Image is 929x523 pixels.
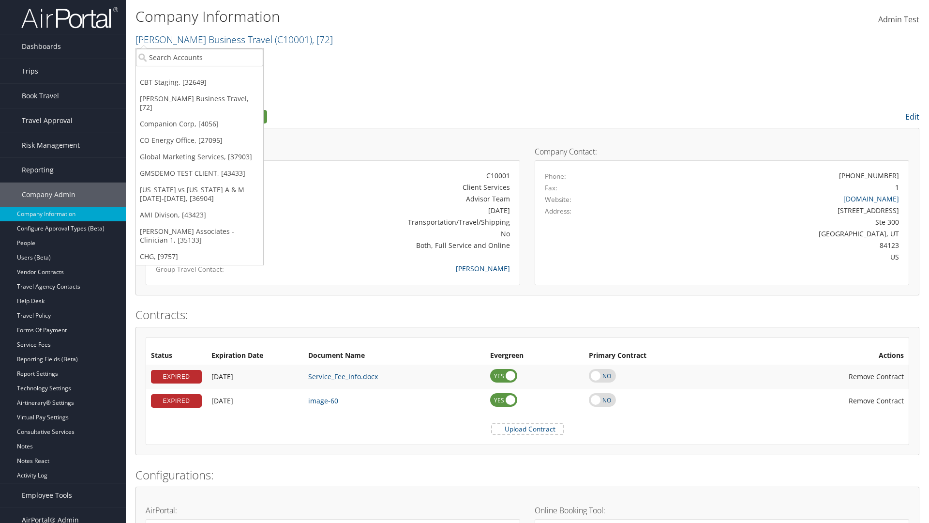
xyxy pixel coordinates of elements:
[136,182,263,207] a: [US_STATE] vs [US_STATE] A & M [DATE]-[DATE], [36904]
[312,33,333,46] span: , [ 72 ]
[738,347,909,365] th: Actions
[211,396,233,405] span: [DATE]
[839,367,849,386] i: Remove Contract
[492,424,563,434] label: Upload Contract
[136,116,263,132] a: Companion Corp, [4056]
[146,347,207,365] th: Status
[485,347,584,365] th: Evergreen
[849,372,904,381] span: Remove Contract
[22,133,80,157] span: Risk Management
[135,108,653,124] h2: Company Profile:
[135,33,333,46] a: [PERSON_NAME] Business Travel
[584,347,738,365] th: Primary Contract
[151,394,202,408] div: EXPIRED
[22,158,54,182] span: Reporting
[849,396,904,405] span: Remove Contract
[135,307,919,323] h2: Contracts:
[136,91,263,116] a: [PERSON_NAME] Business Travel, [72]
[211,397,299,405] div: Add/Edit Date
[535,507,909,514] h4: Online Booking Tool:
[878,5,919,35] a: Admin Test
[545,206,571,216] label: Address:
[22,183,75,207] span: Company Admin
[136,207,263,223] a: AMI Divison, [43423]
[211,372,299,381] div: Add/Edit Date
[279,194,510,204] div: Advisor Team
[146,148,520,155] h4: Account Details:
[839,391,849,410] i: Remove Contract
[637,229,899,239] div: [GEOGRAPHIC_DATA], UT
[136,165,263,182] a: GMSDEMO TEST CLIENT, [43433]
[637,252,899,262] div: US
[135,6,658,27] h1: Company Information
[878,14,919,25] span: Admin Test
[545,183,557,193] label: Fax:
[895,182,899,192] div: 1
[211,372,233,381] span: [DATE]
[303,347,485,365] th: Document Name
[637,240,899,250] div: 84123
[207,347,303,365] th: Expiration Date
[136,149,263,165] a: Global Marketing Services, [37903]
[279,217,510,227] div: Transportation/Travel/Shipping
[22,108,73,133] span: Travel Approval
[136,248,263,265] a: CHG, [9757]
[308,372,378,381] a: Service_Fee_Info.docx
[545,171,566,181] label: Phone:
[136,223,263,248] a: [PERSON_NAME] Associates - Clinician 1, [35133]
[22,483,72,508] span: Employee Tools
[843,194,899,203] a: [DOMAIN_NAME]
[22,59,38,83] span: Trips
[279,205,510,215] div: [DATE]
[151,370,202,384] div: EXPIRED
[456,264,510,273] a: [PERSON_NAME]
[275,33,312,46] span: ( C10001 )
[136,48,263,66] input: Search Accounts
[637,217,899,227] div: Ste 300
[905,111,919,122] a: Edit
[146,507,520,514] h4: AirPortal:
[279,170,510,181] div: C10001
[535,148,909,155] h4: Company Contact:
[22,34,61,59] span: Dashboards
[839,170,899,181] div: [PHONE_NUMBER]
[135,467,919,483] h2: Configurations:
[637,205,899,215] div: [STREET_ADDRESS]
[308,396,338,405] a: image-60
[22,84,59,108] span: Book Travel
[279,240,510,250] div: Both, Full Service and Online
[136,132,263,149] a: CO Energy Office, [27095]
[279,229,510,239] div: No
[21,6,118,29] img: airportal-logo.png
[279,182,510,192] div: Client Services
[545,195,571,204] label: Website:
[156,264,264,274] label: Group Travel Contact:
[136,74,263,91] a: CBT Staging, [32649]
